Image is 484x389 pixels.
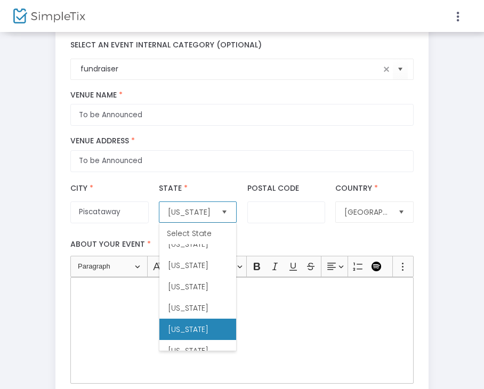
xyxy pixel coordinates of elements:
[73,258,145,275] button: Paragraph
[380,63,393,76] span: clear
[70,277,413,384] div: Rich Text Editor, main
[168,207,213,217] span: [US_STATE]
[70,256,413,277] div: Editor toolbar
[159,183,190,194] label: State
[168,239,208,249] span: [US_STATE]
[159,223,236,244] div: Select State
[168,303,208,313] span: [US_STATE]
[70,183,95,194] label: City
[168,281,208,292] span: [US_STATE]
[168,324,208,335] span: [US_STATE]
[344,207,389,217] span: [GEOGRAPHIC_DATA]
[66,234,419,256] label: About your event
[70,104,413,126] input: What is the name of this venue?
[70,136,413,146] label: Venue Address
[168,260,208,271] span: [US_STATE]
[168,345,208,356] span: [US_STATE]
[70,91,413,100] label: Venue Name
[80,63,380,75] input: Select Event Internal Category
[70,39,262,51] label: Select an event internal category (optional)
[70,201,148,223] input: City
[394,202,409,222] button: Select
[70,150,413,172] input: Where will the event be taking place?
[393,59,408,80] button: Select
[217,202,232,222] button: Select
[247,183,299,194] label: Postal Code
[335,183,380,194] label: Country
[78,260,133,273] span: Paragraph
